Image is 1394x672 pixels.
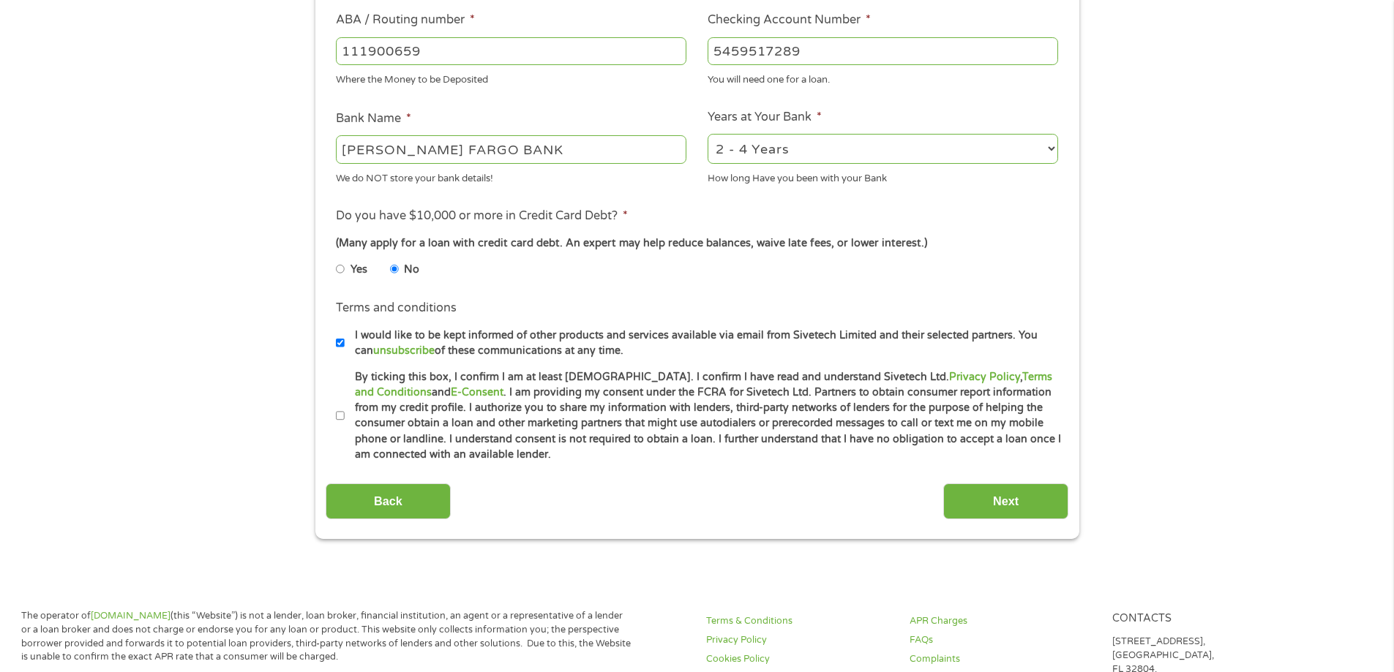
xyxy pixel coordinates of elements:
[708,166,1058,186] div: How long Have you been with your Bank
[404,262,419,278] label: No
[910,614,1095,628] a: APR Charges
[326,483,451,519] input: Back
[910,633,1095,647] a: FAQs
[21,609,632,665] p: The operator of (this “Website”) is not a lender, loan broker, financial institution, an agent or...
[708,68,1058,88] div: You will need one for a loan.
[336,235,1057,252] div: (Many apply for a loan with credit card debt. An expert may help reduce balances, waive late fees...
[351,262,367,278] label: Yes
[336,111,411,127] label: Bank Name
[706,633,892,647] a: Privacy Policy
[345,328,1063,359] label: I would like to be kept informed of other products and services available via email from Sivetech...
[345,369,1063,463] label: By ticking this box, I confirm I am at least [DEMOGRAPHIC_DATA]. I confirm I have read and unders...
[708,37,1058,65] input: 345634636
[943,483,1068,519] input: Next
[706,614,892,628] a: Terms & Conditions
[355,371,1052,399] a: Terms and Conditions
[451,386,503,399] a: E-Consent
[336,37,686,65] input: 263177916
[708,110,822,125] label: Years at Your Bank
[336,68,686,88] div: Where the Money to be Deposited
[910,652,1095,666] a: Complaints
[706,652,892,666] a: Cookies Policy
[336,12,475,28] label: ABA / Routing number
[336,166,686,186] div: We do NOT store your bank details!
[91,610,170,622] a: [DOMAIN_NAME]
[373,344,435,357] a: unsubscribe
[336,301,457,316] label: Terms and conditions
[949,371,1020,383] a: Privacy Policy
[336,208,628,224] label: Do you have $10,000 or more in Credit Card Debt?
[708,12,871,28] label: Checking Account Number
[1112,612,1298,626] h4: Contacts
